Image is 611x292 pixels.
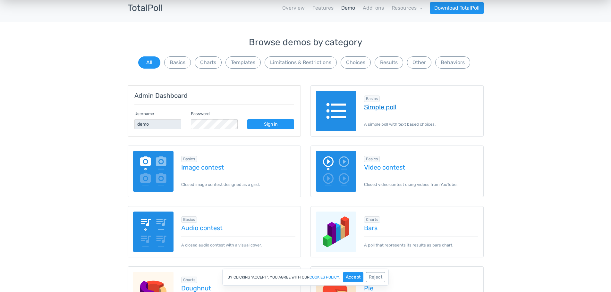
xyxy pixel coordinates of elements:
button: Choices [341,56,371,69]
button: Behaviors [435,56,470,69]
button: Basics [164,56,191,69]
a: Add-ons [363,4,384,12]
button: Accept [343,272,363,282]
a: Simple poll [364,104,478,111]
a: Bars [364,224,478,231]
span: Browse all in Basics [364,156,380,162]
span: Browse all in Basics [364,96,380,102]
button: All [138,56,160,69]
a: Resources [392,5,422,11]
a: Doughnut [181,285,295,292]
label: Password [191,111,210,117]
a: Audio contest [181,224,295,231]
p: Closed video contest using videos from YouTube. [364,176,478,188]
p: A closed audio contest with a visual cover. [181,237,295,248]
h3: TotalPoll [128,3,163,13]
button: Templates [225,56,261,69]
a: Sign in [247,119,294,129]
p: Closed image contest designed as a grid. [181,176,295,188]
span: Browse all in Basics [181,156,197,162]
h3: Browse demos by category [128,38,484,47]
img: audio-poll.png.webp [133,212,174,252]
div: By clicking "Accept", you agree with our . [222,269,389,286]
button: Other [407,56,431,69]
img: text-poll.png.webp [316,91,357,131]
button: Charts [195,56,222,69]
img: charts-bars.png.webp [316,212,357,252]
span: Browse all in Basics [181,216,197,223]
a: Video contest [364,164,478,171]
label: Username [134,111,154,117]
a: Overview [282,4,305,12]
button: Reject [366,272,385,282]
a: Features [312,4,334,12]
h5: Admin Dashboard [134,92,294,99]
p: A simple poll with text based choices. [364,116,478,127]
img: image-poll.png.webp [133,151,174,192]
span: Browse all in Charts [364,216,380,223]
button: Results [375,56,403,69]
button: Limitations & Restrictions [265,56,337,69]
a: Image contest [181,164,295,171]
a: Demo [341,4,355,12]
a: Pie [364,285,478,292]
img: video-poll.png.webp [316,151,357,192]
a: cookies policy [310,275,339,279]
p: A poll that represents its results as bars chart. [364,237,478,248]
a: Download TotalPoll [430,2,484,14]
